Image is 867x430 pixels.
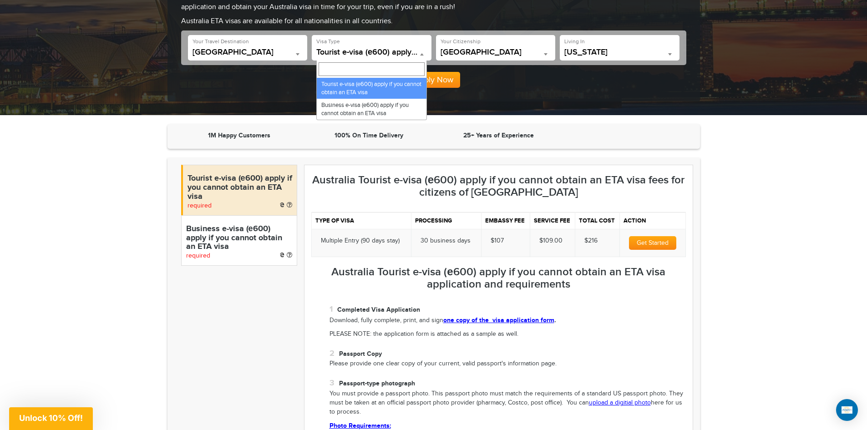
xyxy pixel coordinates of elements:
p: Australia ETA visas are available for all nationalities in all countries. [181,16,686,27]
span: $109.00 [539,237,563,244]
span: United States [441,48,551,57]
p: Please provide one clear copy of your current, valid passport's information page. [330,359,686,369]
li: Tourist e-visa (е600) apply if you cannot obtain an ETA visa [317,78,426,99]
label: Your Travel Destination [193,38,249,46]
label: Living In [564,38,585,46]
div: Open Intercom Messenger [836,399,858,421]
p: PLEASE NOTE: the application form is attached as a sample as well. [330,330,686,339]
iframe: Customer reviews powered by Trustpilot [566,131,691,142]
span: $107 [491,237,504,244]
a: Photo Requirements: [330,422,391,430]
a: Get Started [629,239,676,247]
h3: Australia Tourist e-visa (е600) apply if you cannot obtain an ETA visa fees for citizens of [GEOG... [311,174,686,198]
a: one copy of the visa application form [443,316,554,324]
label: Your Citizenship [441,38,481,46]
th: Total cost [575,212,619,229]
span: required [188,202,212,209]
input: Search [319,62,425,76]
strong: Passport Copy [339,350,382,358]
h4: Tourist e-visa (е600) apply if you cannot obtain an ETA visa [188,174,292,201]
a: upload a digitial photo [589,399,651,406]
p: You must provide a passport photo. This passport photo must match the requirements of a standard ... [330,390,686,417]
p: Download, fully complete, print, and sign [330,316,686,325]
span: Washington [564,48,675,57]
span: United States [441,48,551,61]
th: Embassy fee [482,212,530,229]
h3: Australia Tourist e-visa (е600) apply if you cannot obtain an ETA visa application and requirements [311,266,686,290]
button: Get Started [629,236,676,250]
span: Multiple Entry (90 days stay) [321,237,400,244]
span: 30 business days [421,237,471,244]
label: Visa Type [316,38,340,46]
strong: 1M Happy Customers [208,132,270,139]
span: Tourist e-visa (е600) apply if you cannot obtain an ETA visa [316,48,427,61]
span: Washington [564,48,675,61]
strong: 100% On Time Delivery [335,132,403,139]
span: Tourist e-visa (е600) apply if you cannot obtain an ETA visa [316,48,427,57]
h4: Business e-visa (е600) apply if you cannot obtain an ETA visa [186,225,292,252]
span: Unlock 10% Off! [19,413,83,423]
span: Australia [193,48,303,57]
strong: 25+ Years of Experience [463,132,534,139]
th: Action [620,212,685,229]
strong: . [443,316,556,324]
button: Apply Now [407,72,460,88]
th: Processing [411,212,482,229]
span: Australia [193,48,303,61]
li: Business e-visa (е600) apply if you cannot obtain an ETA visa [317,99,426,120]
span: $216 [584,237,598,244]
span: required [186,252,210,259]
strong: Passport-type photograph [339,379,415,387]
div: Unlock 10% Off! [9,407,93,430]
strong: Completed Visa Application [337,306,420,314]
th: Service fee [530,212,575,229]
th: Type of visa [311,212,411,229]
strong: Photo Requirements: [330,422,391,430]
